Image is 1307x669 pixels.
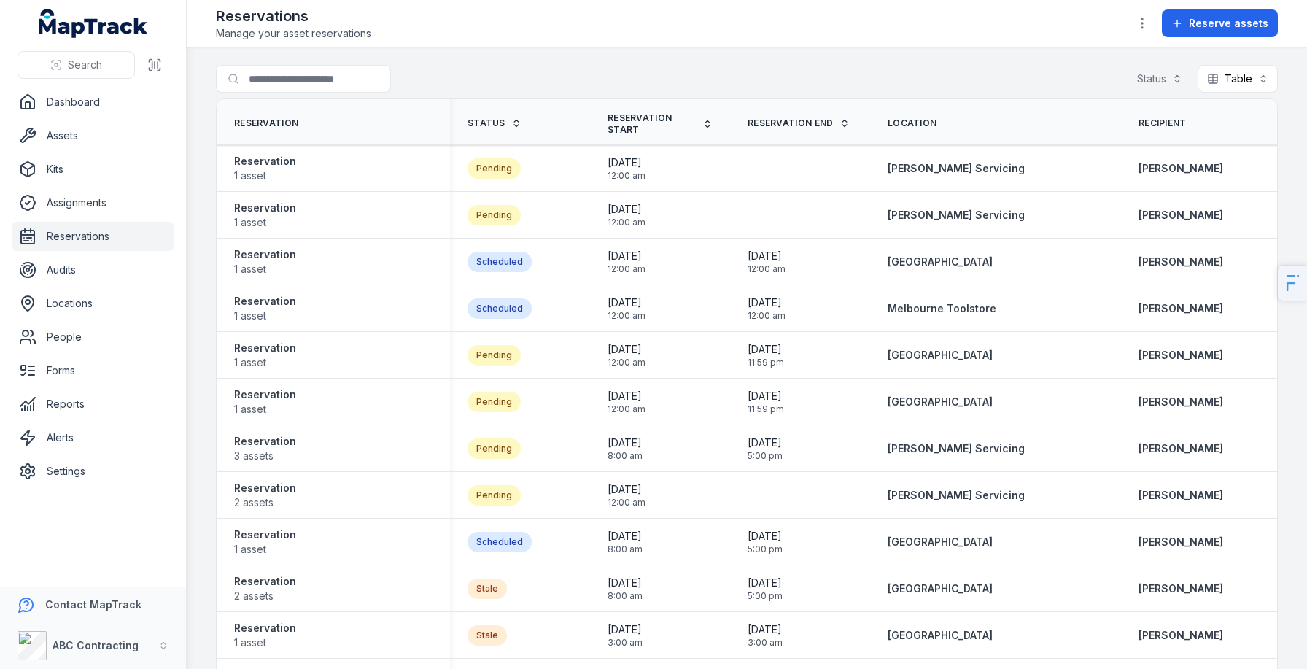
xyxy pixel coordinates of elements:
[888,442,1025,455] span: [PERSON_NAME] Servicing
[234,449,296,463] span: 3 assets
[608,295,645,310] span: [DATE]
[468,625,507,646] div: Stale
[748,117,850,129] a: Reservation End
[608,529,643,555] time: 15/09/2025, 8:00:00 am
[608,263,645,275] span: 12:00 am
[53,639,139,651] strong: ABC Contracting
[748,637,783,649] span: 3:00 am
[234,402,296,417] span: 1 asset
[608,450,643,462] span: 8:00 am
[234,309,296,323] span: 1 asset
[234,527,296,542] strong: Reservation
[1139,161,1223,176] strong: [PERSON_NAME]
[748,529,783,555] time: 20/09/2025, 5:00:00 pm
[608,389,645,403] span: [DATE]
[12,289,174,318] a: Locations
[748,622,783,637] span: [DATE]
[608,155,645,182] time: 08/09/2025, 12:00:00 am
[748,295,786,310] span: [DATE]
[748,295,786,322] time: 10/09/2025, 12:00:00 am
[234,621,296,635] strong: Reservation
[888,395,993,409] a: [GEOGRAPHIC_DATA]
[12,88,174,117] a: Dashboard
[234,154,296,169] strong: Reservation
[748,403,784,415] span: 11:59 pm
[12,188,174,217] a: Assignments
[748,576,783,602] time: 08/08/2025, 5:00:00 pm
[608,637,643,649] span: 3:00 am
[748,622,783,649] time: 31/08/2025, 3:00:00 am
[12,457,174,486] a: Settings
[748,249,786,263] span: [DATE]
[468,532,532,552] div: Scheduled
[1189,16,1268,31] span: Reserve assets
[234,574,296,603] a: Reservation2 assets
[1139,395,1223,409] strong: [PERSON_NAME]
[234,201,296,215] strong: Reservation
[888,535,993,548] span: [GEOGRAPHIC_DATA]
[468,117,505,129] span: Status
[468,485,521,506] div: Pending
[748,342,784,368] time: 27/09/2025, 11:59:59 pm
[1139,255,1223,269] a: [PERSON_NAME]
[608,342,645,357] span: [DATE]
[888,488,1025,503] a: [PERSON_NAME] Servicing
[1139,117,1187,129] span: Recipient
[608,436,643,450] span: [DATE]
[608,482,645,497] span: [DATE]
[1139,441,1223,456] strong: [PERSON_NAME]
[608,403,645,415] span: 12:00 am
[888,349,993,361] span: [GEOGRAPHIC_DATA]
[468,252,532,272] div: Scheduled
[12,155,174,184] a: Kits
[608,529,643,544] span: [DATE]
[608,155,645,170] span: [DATE]
[608,497,645,508] span: 12:00 am
[1198,65,1278,93] button: Table
[234,434,296,463] a: Reservation3 assets
[234,169,296,183] span: 1 asset
[234,355,296,370] span: 1 asset
[888,489,1025,501] span: [PERSON_NAME] Servicing
[12,255,174,285] a: Audits
[234,201,296,230] a: Reservation1 asset
[608,112,697,136] span: Reservation Start
[468,579,507,599] div: Stale
[888,162,1025,174] span: [PERSON_NAME] Servicing
[608,295,645,322] time: 09/09/2025, 12:00:00 am
[748,117,834,129] span: Reservation End
[888,302,996,314] span: Melbourne Toolstore
[234,247,296,277] a: Reservation1 asset
[888,629,993,641] span: [GEOGRAPHIC_DATA]
[608,436,643,462] time: 08/09/2025, 8:00:00 am
[234,589,296,603] span: 2 assets
[748,249,786,275] time: 10/09/2025, 12:00:00 am
[608,217,645,228] span: 12:00 am
[1139,535,1223,549] a: [PERSON_NAME]
[1139,488,1223,503] strong: [PERSON_NAME]
[234,294,296,323] a: Reservation1 asset
[1128,65,1192,93] button: Status
[888,209,1025,221] span: [PERSON_NAME] Servicing
[1139,628,1223,643] strong: [PERSON_NAME]
[608,342,645,368] time: 23/09/2025, 12:00:00 am
[1139,348,1223,363] a: [PERSON_NAME]
[45,598,141,611] strong: Contact MapTrack
[608,202,645,217] span: [DATE]
[1139,301,1223,316] a: [PERSON_NAME]
[608,310,645,322] span: 12:00 am
[234,262,296,277] span: 1 asset
[748,389,784,403] span: [DATE]
[748,544,783,555] span: 5:00 pm
[748,342,784,357] span: [DATE]
[608,249,645,275] time: 09/09/2025, 12:00:00 am
[888,161,1025,176] a: [PERSON_NAME] Servicing
[234,215,296,230] span: 1 asset
[888,117,936,129] span: Location
[888,581,993,596] a: [GEOGRAPHIC_DATA]
[748,576,783,590] span: [DATE]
